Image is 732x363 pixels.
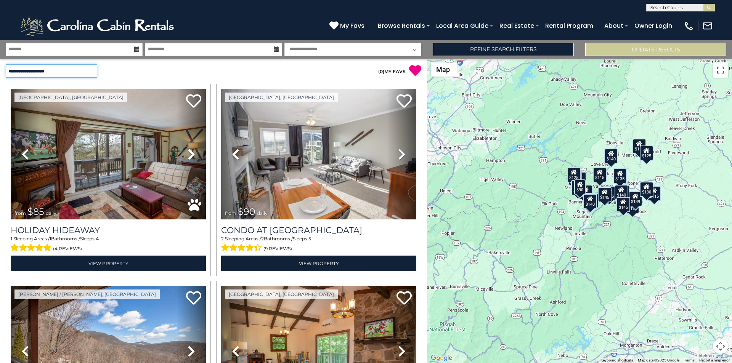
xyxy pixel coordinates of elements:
[221,256,416,271] a: View Property
[225,289,338,299] a: [GEOGRAPHIC_DATA], [GEOGRAPHIC_DATA]
[238,206,255,217] span: $90
[14,93,127,102] a: [GEOGRAPHIC_DATA], [GEOGRAPHIC_DATA]
[616,184,629,199] div: $120
[600,19,627,32] a: About
[583,195,597,210] div: $140
[11,89,206,219] img: thumbnail_163267576.jpeg
[615,185,628,200] div: $140
[713,62,728,78] button: Toggle fullscreen view
[713,339,728,354] button: Map camera controls
[433,43,574,56] a: Refine Search Filters
[541,19,597,32] a: Rental Program
[496,19,538,32] a: Real Estate
[380,69,383,74] span: 0
[583,194,597,209] div: $140
[221,225,416,235] h3: Condo at Pinnacle Inn Resort
[374,19,429,32] a: Browse Rentals
[11,235,206,254] div: Sleeping Areas / Bathrooms / Sleeps:
[613,168,627,183] div: $135
[574,179,586,194] div: $90
[96,236,99,241] span: 4
[585,193,599,208] div: $140
[629,191,642,206] div: $139
[261,236,264,241] span: 2
[616,197,630,212] div: $145
[600,358,633,363] button: Keyboard shortcuts
[567,167,581,182] div: $125
[571,180,585,195] div: $145
[221,89,416,219] img: thumbnail_163280808.jpeg
[702,21,713,31] img: mail-regular-white.png
[186,290,201,307] a: Add to favorites
[429,353,454,363] a: Open this area in Google Maps (opens a new window)
[225,93,338,102] a: [GEOGRAPHIC_DATA], [GEOGRAPHIC_DATA]
[684,358,695,362] a: Terms
[263,244,292,254] span: (9 reviews)
[221,236,224,241] span: 2
[11,256,206,271] a: View Property
[396,93,412,110] a: Add to favorites
[640,182,653,197] div: $130
[329,21,366,31] a: My Favs
[432,19,492,32] a: Local Area Guide
[638,358,679,362] span: Map data ©2025 Google
[647,185,661,201] div: $115
[19,14,177,37] img: White-1-2.png
[579,185,592,200] div: $125
[585,43,726,56] button: Update Results
[340,21,364,30] span: My Favs
[27,206,44,217] span: $85
[431,62,457,77] button: Change map style
[699,358,730,362] a: Report a map error
[50,236,51,241] span: 1
[53,244,82,254] span: (4 reviews)
[631,19,676,32] a: Owner Login
[429,353,454,363] img: Google
[604,148,618,163] div: $140
[225,210,236,216] span: from
[11,225,206,235] a: Holiday Hideaway
[632,138,646,154] div: $110
[602,186,616,201] div: $125
[257,210,268,216] span: daily
[186,93,201,110] a: Add to favorites
[378,69,406,74] a: (0)MY FAVS
[684,21,694,31] img: phone-regular-white.png
[598,187,612,202] div: $145
[396,290,412,307] a: Add to favorites
[221,235,416,254] div: Sleeping Areas / Bathrooms / Sleeps:
[640,145,653,160] div: $125
[221,225,416,235] a: Condo at [GEOGRAPHIC_DATA]
[46,210,56,216] span: daily
[14,210,26,216] span: from
[436,66,450,74] span: Map
[308,236,311,241] span: 5
[378,69,384,74] span: ( )
[14,289,160,299] a: [PERSON_NAME] / [PERSON_NAME], [GEOGRAPHIC_DATA]
[626,198,639,213] div: $125
[593,167,607,182] div: $115
[11,236,12,241] span: 1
